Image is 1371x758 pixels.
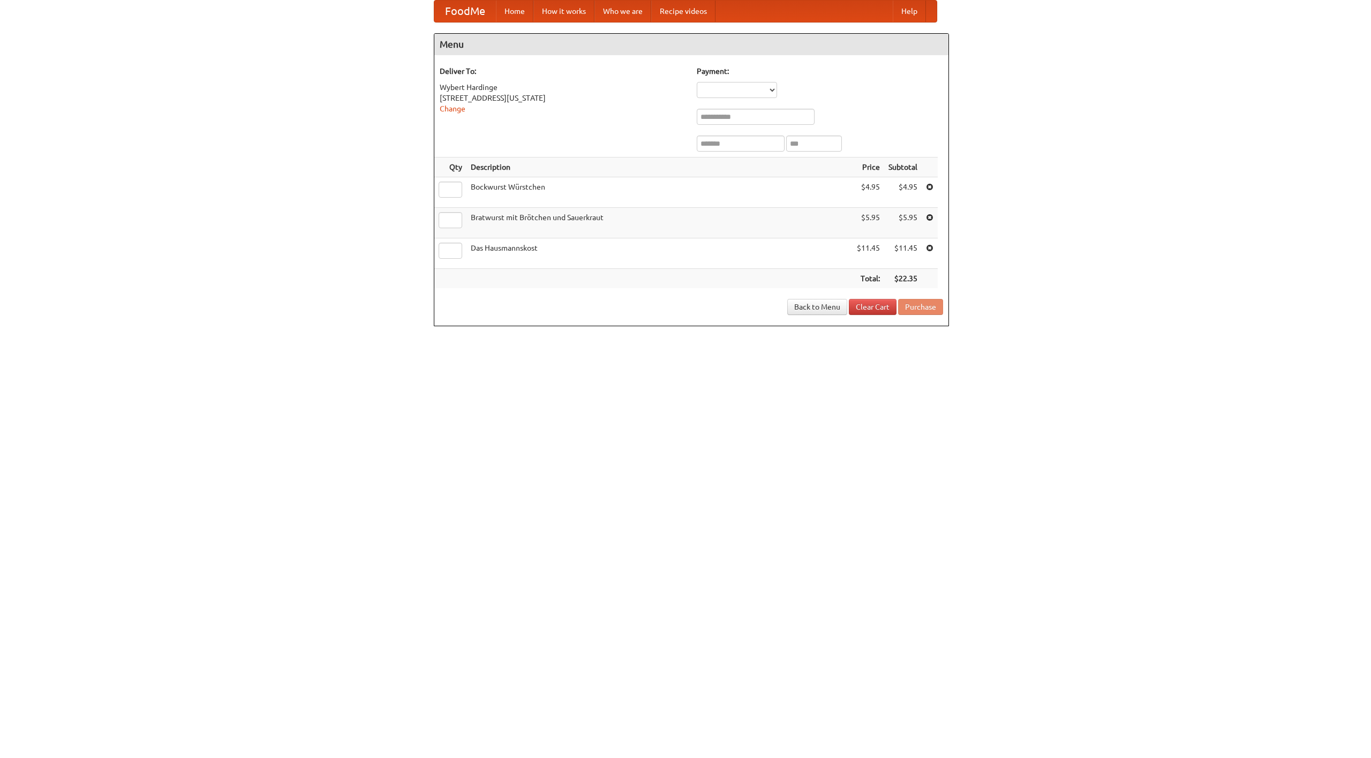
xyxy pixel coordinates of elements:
[884,269,922,289] th: $22.35
[853,177,884,208] td: $4.95
[853,157,884,177] th: Price
[884,157,922,177] th: Subtotal
[853,269,884,289] th: Total:
[594,1,651,22] a: Who we are
[898,299,943,315] button: Purchase
[853,208,884,238] td: $5.95
[466,177,853,208] td: Bockwurst Würstchen
[884,238,922,269] td: $11.45
[466,157,853,177] th: Description
[440,93,686,103] div: [STREET_ADDRESS][US_STATE]
[893,1,926,22] a: Help
[440,104,465,113] a: Change
[651,1,715,22] a: Recipe videos
[884,177,922,208] td: $4.95
[787,299,847,315] a: Back to Menu
[884,208,922,238] td: $5.95
[466,208,853,238] td: Bratwurst mit Brötchen und Sauerkraut
[466,238,853,269] td: Das Hausmannskost
[440,66,686,77] h5: Deliver To:
[434,34,948,55] h4: Menu
[434,1,496,22] a: FoodMe
[496,1,533,22] a: Home
[440,82,686,93] div: Wybert Hardinge
[434,157,466,177] th: Qty
[533,1,594,22] a: How it works
[697,66,943,77] h5: Payment:
[849,299,897,315] a: Clear Cart
[853,238,884,269] td: $11.45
